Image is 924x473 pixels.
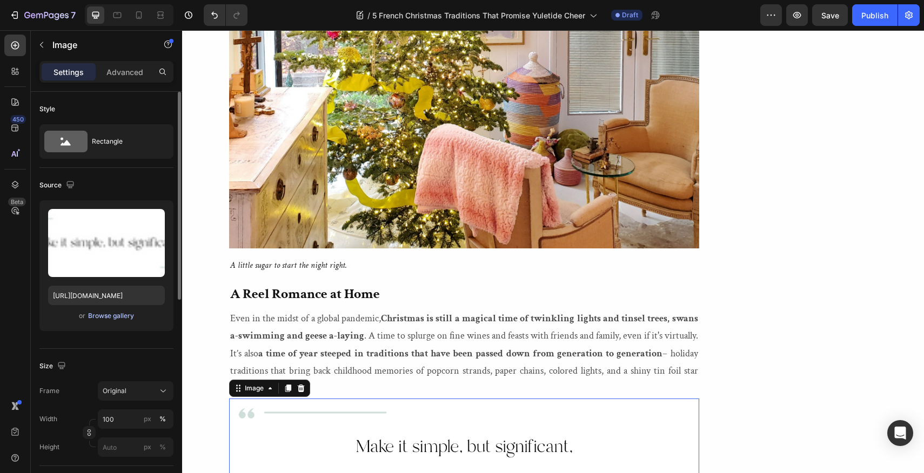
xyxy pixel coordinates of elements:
button: % [141,413,154,425]
div: Rectangle [92,129,158,154]
div: Beta [8,198,26,206]
div: Source [39,178,77,193]
p: Image [52,38,144,51]
iframe: Design area [182,30,924,473]
div: 450 [10,115,26,124]
div: Publish [861,10,888,21]
button: % [141,441,154,454]
img: preview-image [48,209,165,277]
label: Height [39,442,59,452]
button: Save [812,4,848,26]
button: 7 [4,4,81,26]
div: % [159,442,166,452]
div: Size [39,359,68,374]
div: % [159,414,166,424]
div: Image [61,353,84,363]
button: Publish [852,4,898,26]
div: Undo/Redo [204,4,247,26]
span: Save [821,11,839,20]
button: px [156,441,169,454]
span: Original [103,386,126,396]
input: px% [98,409,173,429]
div: px [144,442,151,452]
p: Settings [53,66,84,78]
p: Advanced [106,66,143,78]
input: https://example.com/image.jpg [48,286,165,305]
button: Browse gallery [88,310,135,321]
div: Open Intercom Messenger [887,420,913,446]
button: px [156,413,169,425]
label: Frame [39,386,59,396]
button: Original [98,381,173,401]
span: or [79,309,85,322]
p: 7 [71,9,76,22]
label: Width [39,414,57,424]
div: px [144,414,151,424]
span: 5 French Christmas Traditions That Promise Yuletide Cheer [372,10,585,21]
span: / [367,10,370,21]
img: gempages_525308358450742109-cd44d834-cd9a-4180-a99d-b1a65611d14f.png [47,368,517,466]
div: Style [39,104,55,114]
input: px% [98,437,173,457]
span: Draft [622,10,638,20]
